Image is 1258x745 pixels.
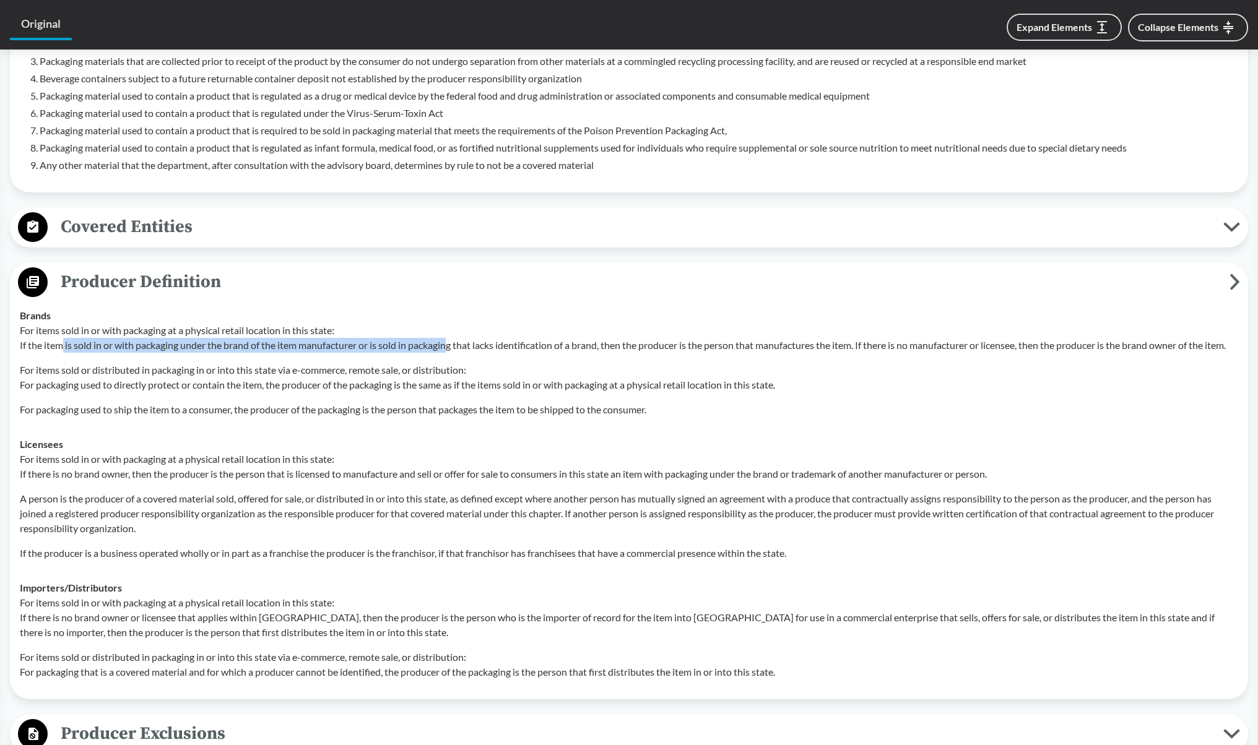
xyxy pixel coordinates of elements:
li: Packaging material used to contain a product that is regulated under the Virus-Serum-Toxin Act [40,106,1238,121]
p: For items sold in or with packaging at a physical retail location in this state: If the item is s... [20,323,1238,353]
button: Collapse Elements [1128,14,1248,41]
p: A person is the producer of a covered material sold, offered for sale, or distributed in or into ... [20,491,1238,536]
p: For items sold or distributed in packaging in or into this state via e-commerce, remote sale, or ... [20,363,1238,392]
strong: Importers/​Distributors [20,582,122,593]
span: Producer Definition [48,268,1230,296]
p: For items sold in or with packaging at a physical retail location in this state: If there is no b... [20,452,1238,481]
p: If the producer is a business operated wholly or in part as a franchise the producer is the franc... [20,546,1238,561]
a: Original [10,10,72,40]
li: Packaging material used to contain a product that is required to be sold in packaging material th... [40,123,1238,138]
li: Any other material that the department, after consultation with the advisory board, determines by... [40,158,1238,173]
p: For packaging used to ship the item to a consumer, the producer of the packaging is the person th... [20,402,1238,417]
strong: Brands [20,309,51,321]
li: Packaging material used to contain a product that is regulated as a drug or medical device by the... [40,88,1238,103]
button: Expand Elements [1007,14,1122,41]
button: Covered Entities [14,212,1244,243]
span: Covered Entities [48,213,1223,241]
strong: Licensees [20,438,63,450]
li: Packaging material used to contain a product that is regulated as infant formula, medical food, o... [40,140,1238,155]
li: Beverage containers subject to a future returnable container deposit not established by the produ... [40,71,1238,86]
p: For items sold in or with packaging at a physical retail location in this state: If there is no b... [20,595,1238,640]
button: Producer Definition [14,267,1244,298]
p: For items sold or distributed in packaging in or into this state via e-commerce, remote sale, or ... [20,650,1238,679]
li: Packaging materials that are collected prior to receipt of the product by the consumer do not und... [40,54,1238,69]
